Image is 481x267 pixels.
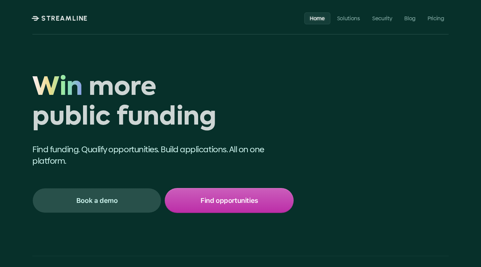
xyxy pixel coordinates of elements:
p: Find funding. Qualify opportunities. Build applications. All on one platform. [32,144,294,166]
span: Win [32,73,83,103]
a: Blog [399,12,421,24]
a: Book a demo [32,188,161,213]
h1: Win more public funding [32,73,294,133]
a: Home [304,12,330,24]
p: Security [372,15,392,21]
a: STREAMLINE [31,14,88,22]
p: Blog [404,15,416,21]
a: Security [367,12,398,24]
p: STREAMLINE [41,14,88,22]
a: Pricing [422,12,450,24]
p: Home [310,15,325,21]
p: Find opportunities [201,196,258,205]
a: Find opportunities [165,188,294,213]
p: Pricing [428,15,444,21]
p: Book a demo [76,196,118,205]
p: Solutions [337,15,360,21]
